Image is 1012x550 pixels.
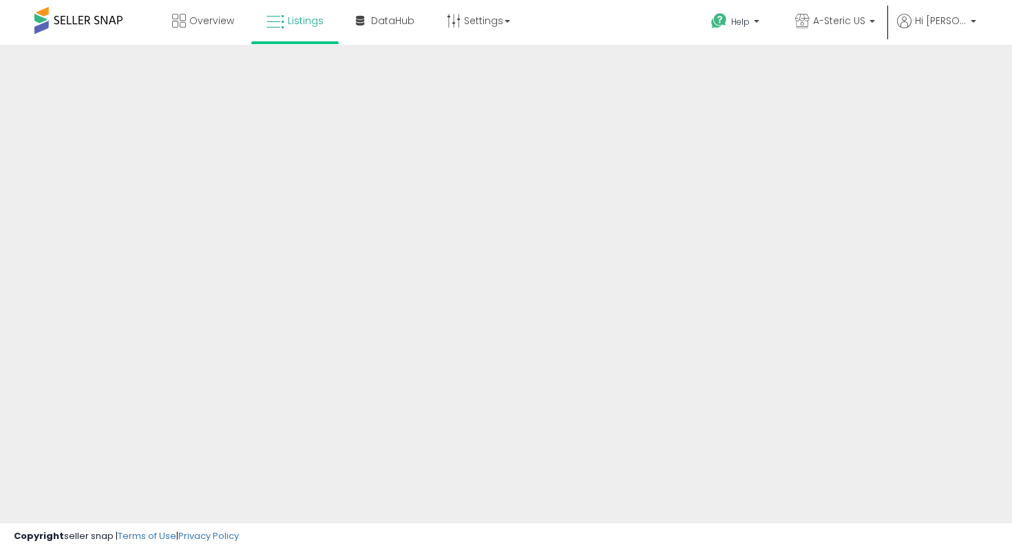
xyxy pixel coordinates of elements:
span: DataHub [371,14,414,28]
span: Overview [189,14,234,28]
i: Get Help [710,12,728,30]
a: Help [700,2,773,45]
span: Hi [PERSON_NAME] [915,14,967,28]
a: Terms of Use [118,529,176,542]
span: A-Steric US [813,14,865,28]
div: seller snap | | [14,530,239,543]
a: Hi [PERSON_NAME] [897,14,976,45]
span: Listings [288,14,324,28]
span: Help [731,16,750,28]
a: Privacy Policy [178,529,239,542]
strong: Copyright [14,529,64,542]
